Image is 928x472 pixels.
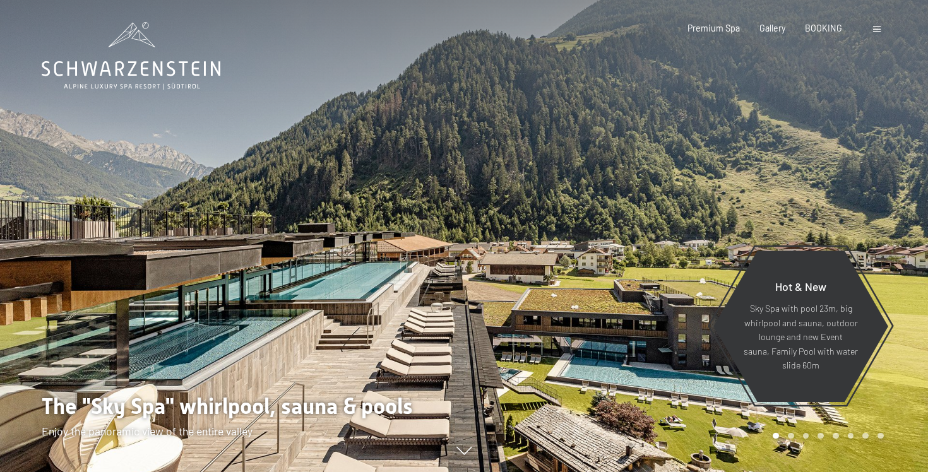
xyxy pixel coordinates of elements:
span: Hot & New [775,280,826,293]
p: Sky Spa with pool 23m, big whirlpool and sauna, outdoor lounge and new Event sauna, Family Pool w... [741,302,861,373]
div: Carousel Page 7 [862,433,869,439]
div: Carousel Page 1 (Current Slide) [773,433,779,439]
div: Carousel Page 8 [877,433,884,439]
div: Carousel Page 5 [833,433,839,439]
div: Carousel Page 6 [848,433,854,439]
a: Gallery [759,23,785,33]
div: Carousel Pagination [768,433,883,439]
a: Premium Spa [687,23,740,33]
a: BOOKING [805,23,842,33]
div: Carousel Page 3 [803,433,809,439]
a: Hot & New Sky Spa with pool 23m, big whirlpool and sauna, outdoor lounge and new Event sauna, Fam... [713,250,889,403]
div: Carousel Page 2 [788,433,794,439]
div: Carousel Page 4 [818,433,824,439]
